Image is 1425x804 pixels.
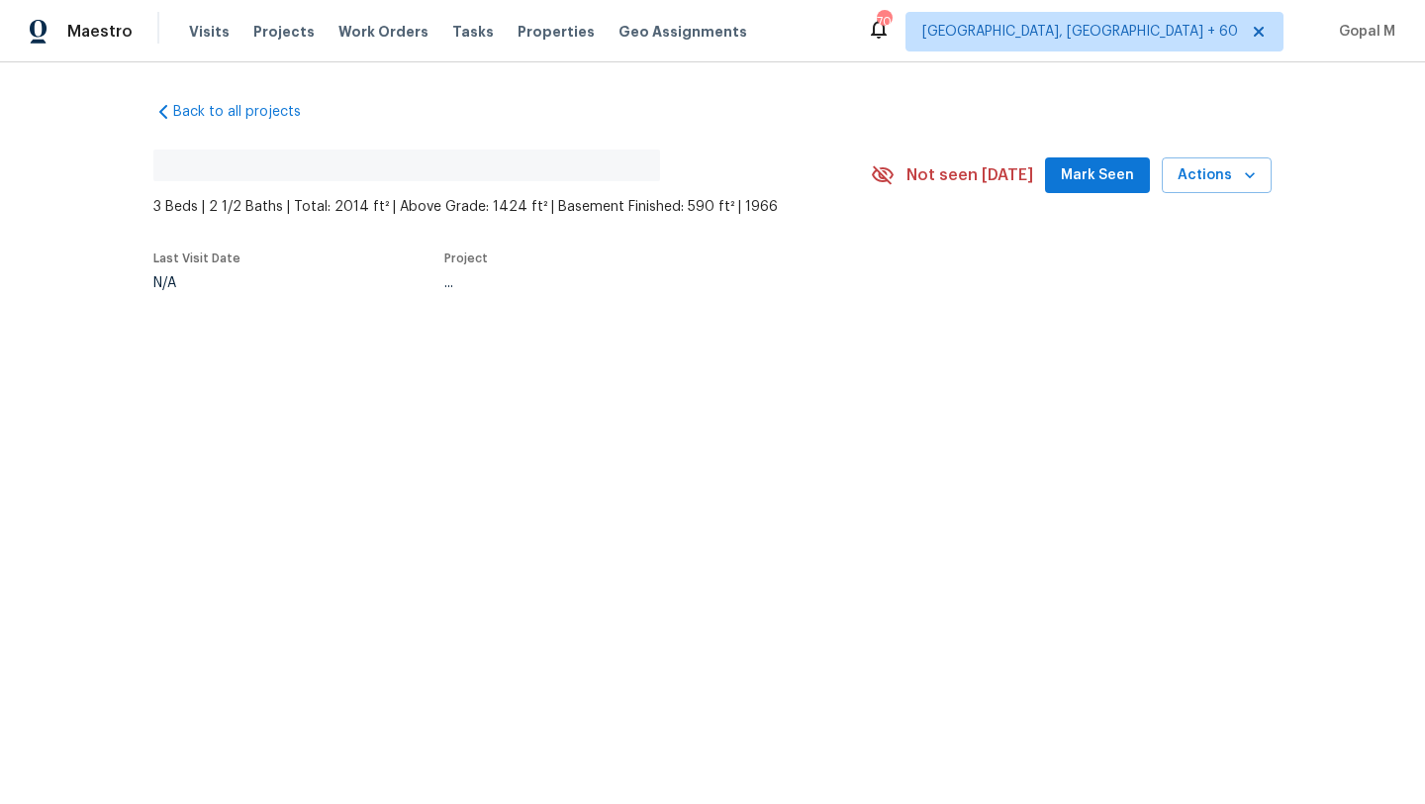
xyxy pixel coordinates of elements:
[1178,163,1256,188] span: Actions
[618,22,747,42] span: Geo Assignments
[153,197,871,217] span: 3 Beds | 2 1/2 Baths | Total: 2014 ft² | Above Grade: 1424 ft² | Basement Finished: 590 ft² | 1966
[1045,157,1150,194] button: Mark Seen
[518,22,595,42] span: Properties
[67,22,133,42] span: Maestro
[338,22,428,42] span: Work Orders
[1331,22,1395,42] span: Gopal M
[452,25,494,39] span: Tasks
[906,165,1033,185] span: Not seen [DATE]
[253,22,315,42] span: Projects
[1162,157,1272,194] button: Actions
[1061,163,1134,188] span: Mark Seen
[922,22,1238,42] span: [GEOGRAPHIC_DATA], [GEOGRAPHIC_DATA] + 60
[153,102,343,122] a: Back to all projects
[189,22,230,42] span: Visits
[153,276,240,290] div: N/A
[877,12,891,32] div: 708
[444,276,824,290] div: ...
[153,252,240,264] span: Last Visit Date
[444,252,488,264] span: Project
